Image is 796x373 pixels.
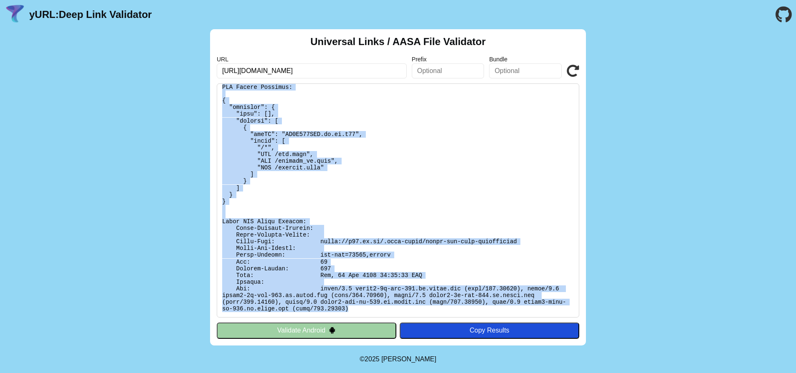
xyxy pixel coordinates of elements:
[400,323,579,338] button: Copy Results
[4,4,26,25] img: yURL Logo
[217,83,579,318] pre: Lorem ipsu do: sitam://c77.ad.el/.sedd-eiusm/tempo-inc-utla-etdoloremag Al Enimadmi: Veni Quisnos...
[365,355,380,363] span: 2025
[404,327,575,334] div: Copy Results
[310,36,486,48] h2: Universal Links / AASA File Validator
[217,323,396,338] button: Validate Android
[360,345,436,373] footer: ©
[381,355,436,363] a: Michael Ibragimchayev's Personal Site
[489,56,562,63] label: Bundle
[217,63,407,78] input: Required
[29,9,152,20] a: yURL:Deep Link Validator
[329,327,336,334] img: droidIcon.svg
[217,56,407,63] label: URL
[412,63,484,78] input: Optional
[489,63,562,78] input: Optional
[412,56,484,63] label: Prefix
